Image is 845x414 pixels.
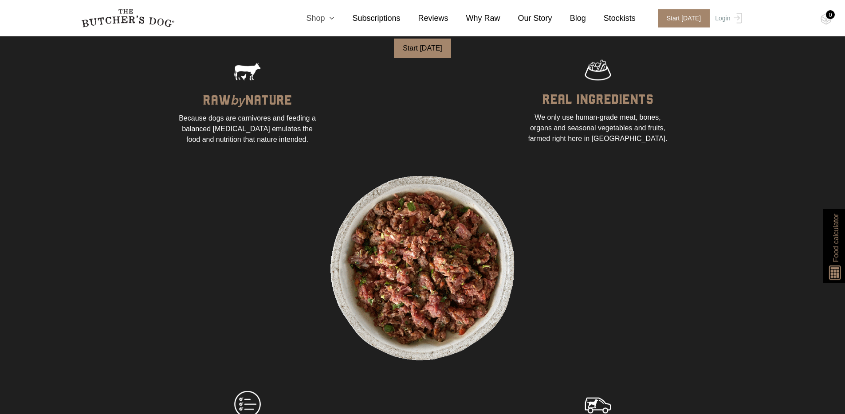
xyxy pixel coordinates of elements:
[288,12,334,24] a: Shop
[401,12,448,24] a: Reviews
[88,51,95,59] img: tab_keywords_by_traffic_grey.svg
[203,85,292,113] div: RAW NATURE
[231,90,245,109] span: by
[25,14,43,21] div: v 4.0.25
[649,9,713,27] a: Start [DATE]
[394,39,451,58] button: Start [DATE]
[542,85,653,112] div: REAL INGREDIENTS
[177,39,669,58] a: Start [DATE]
[826,10,835,19] div: 0
[299,145,546,391] img: TBD_Before_After.gif
[821,13,832,25] img: TBD_Cart-Empty.png
[177,113,318,145] div: Because dogs are carnivores and feeding a balanced [MEDICAL_DATA] emulates the food and nutrition...
[24,51,31,59] img: tab_domain_overview_orange.svg
[830,214,841,262] span: Food calculator
[14,23,21,30] img: website_grey.svg
[658,9,710,27] span: Start [DATE]
[586,12,636,24] a: Stockists
[500,12,552,24] a: Our Story
[527,112,669,144] div: We only use human-grade meat, bones, organs and seasonal vegetables and fruits, farmed right here...
[14,14,21,21] img: logo_orange.svg
[98,52,149,58] div: Keywords by Traffic
[713,9,742,27] a: Login
[448,12,500,24] a: Why Raw
[552,12,586,24] a: Blog
[334,12,400,24] a: Subscriptions
[23,23,98,30] div: Domain: [DOMAIN_NAME]
[34,52,79,58] div: Domain Overview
